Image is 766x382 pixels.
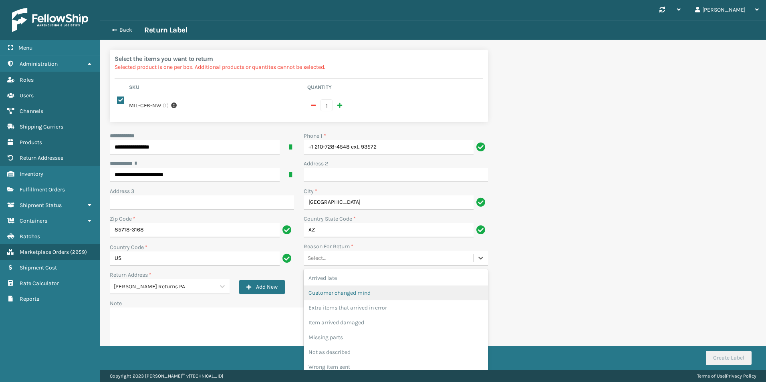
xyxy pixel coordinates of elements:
[304,285,488,300] div: Customer changed mind
[697,370,756,382] div: |
[20,202,62,209] span: Shipment Status
[305,84,483,93] th: Quantity
[304,271,488,285] div: Arrived late
[20,123,63,130] span: Shipping Carriers
[304,330,488,345] div: Missing parts
[110,271,151,279] label: Return Address
[12,8,88,32] img: logo
[20,60,58,67] span: Administration
[304,159,328,168] label: Address 2
[110,187,134,195] label: Address 3
[163,101,169,110] span: ( 1 )
[20,76,34,83] span: Roles
[304,345,488,360] div: Not as described
[129,101,161,110] label: MIL-CFB-NW
[304,242,353,251] label: Reason For Return
[304,187,317,195] label: City
[107,26,144,34] button: Back
[127,84,305,93] th: Sku
[70,249,87,255] span: ( 2959 )
[18,44,32,51] span: Menu
[697,373,725,379] a: Terms of Use
[20,217,47,224] span: Containers
[308,254,327,262] div: Select...
[20,296,39,302] span: Reports
[20,233,40,240] span: Batches
[114,282,216,291] div: [PERSON_NAME] Returns PA
[110,300,122,307] label: Note
[304,215,356,223] label: Country State Code
[20,280,59,287] span: Rate Calculator
[304,132,326,140] label: Phone 1
[110,243,147,251] label: Country Code
[20,108,43,115] span: Channels
[304,315,488,330] div: Item arrived damaged
[20,92,34,99] span: Users
[110,370,223,382] p: Copyright 2023 [PERSON_NAME]™ v [TECHNICAL_ID]
[726,373,756,379] a: Privacy Policy
[706,351,752,365] button: Create Label
[20,155,63,161] span: Return Addresses
[115,63,483,71] p: Selected product is one per box. Additional products or quantites cannot be selected.
[110,215,135,223] label: Zip Code
[20,171,43,177] span: Inventory
[144,25,187,35] h3: Return Label
[20,186,65,193] span: Fulfillment Orders
[304,300,488,315] div: Extra items that arrived in error
[304,360,488,374] div: Wrong item sent
[20,264,57,271] span: Shipment Cost
[20,139,42,146] span: Products
[115,54,483,63] h2: Select the items you want to return
[20,249,69,255] span: Marketplace Orders
[239,280,285,294] button: Add New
